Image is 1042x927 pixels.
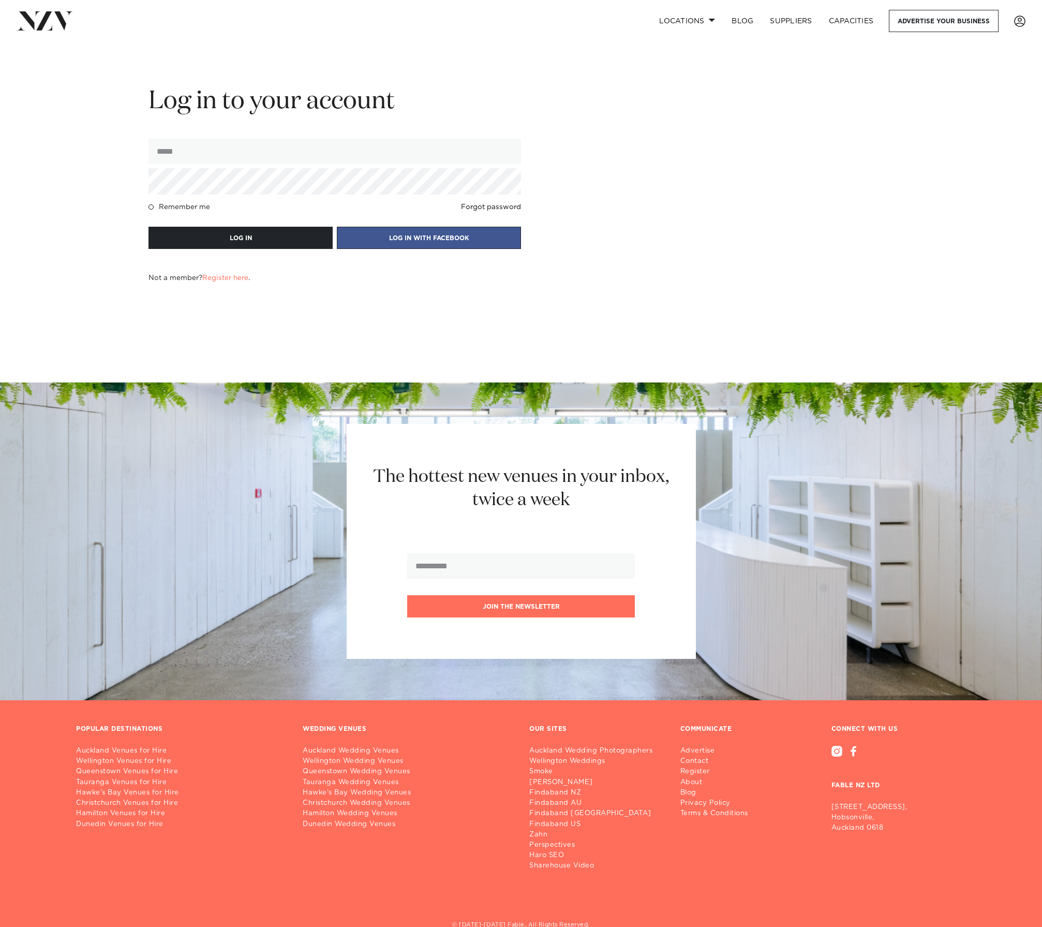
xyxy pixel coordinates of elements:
a: BLOG [723,10,762,32]
h2: The hottest new venues in your inbox, twice a week [361,465,682,512]
a: Christchurch Venues for Hire [76,798,286,808]
a: Register here [202,274,248,282]
a: Smoke [529,767,661,777]
a: Findaband [GEOGRAPHIC_DATA] [529,808,661,819]
h3: CONNECT WITH US [831,725,966,733]
a: Auckland Wedding Venues [303,746,513,756]
a: Haro SEO [529,850,661,861]
a: Forgot password [461,203,521,211]
a: Findaband US [529,819,661,830]
a: [PERSON_NAME] [529,777,661,788]
a: Findaband NZ [529,788,661,798]
a: Wellington Weddings [529,756,661,767]
a: Auckland Venues for Hire [76,746,286,756]
h3: POPULAR DESTINATIONS [76,725,162,733]
h4: Not a member? . [148,274,250,282]
h3: FABLE NZ LTD [831,757,966,798]
button: LOG IN WITH FACEBOOK [337,227,521,249]
button: Join the newsletter [407,595,635,617]
a: Christchurch Wedding Venues [303,798,513,808]
a: Blog [680,788,756,798]
h4: Remember me [159,203,210,211]
a: Wellington Wedding Venues [303,756,513,767]
a: Queenstown Venues for Hire [76,767,286,777]
a: Advertise your business [889,10,999,32]
a: Dunedin Wedding Venues [303,819,513,830]
h2: Log in to your account [148,85,521,118]
a: SUPPLIERS [762,10,820,32]
a: Hamilton Wedding Venues [303,808,513,819]
a: Hawke's Bay Venues for Hire [76,788,286,798]
a: About [680,777,756,788]
a: Terms & Conditions [680,808,756,819]
a: Findaband AU [529,798,661,808]
a: Sharehouse Video [529,861,661,871]
a: Locations [651,10,723,32]
a: Tauranga Venues for Hire [76,777,286,788]
p: [STREET_ADDRESS], Hobsonville, Auckland 0618 [831,802,966,833]
h3: COMMUNICATE [680,725,732,733]
img: nzv-logo.png [17,11,73,30]
a: Dunedin Venues for Hire [76,819,286,830]
h3: WEDDING VENUES [303,725,366,733]
a: Tauranga Wedding Venues [303,777,513,788]
a: Hamilton Venues for Hire [76,808,286,819]
h3: OUR SITES [529,725,567,733]
a: Perspectives [529,840,661,850]
a: Auckland Wedding Photographers [529,746,661,756]
a: Register [680,767,756,777]
a: Contact [680,756,756,767]
a: Privacy Policy [680,798,756,808]
a: Queenstown Wedding Venues [303,767,513,777]
button: LOG IN [148,227,333,249]
a: Advertise [680,746,756,756]
a: Wellington Venues for Hire [76,756,286,767]
a: LOG IN WITH FACEBOOK [337,233,521,242]
a: Zahn [529,830,661,840]
a: Capacities [821,10,882,32]
a: Hawke's Bay Wedding Venues [303,788,513,798]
